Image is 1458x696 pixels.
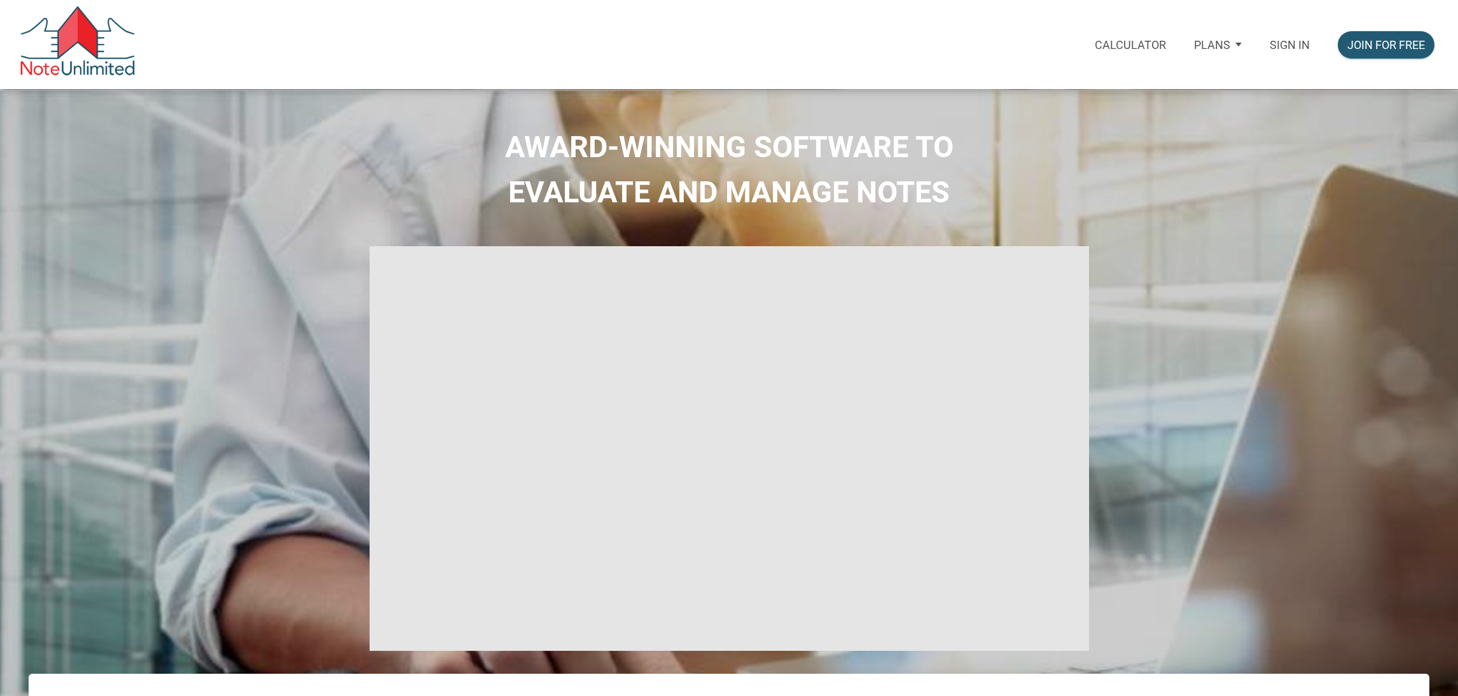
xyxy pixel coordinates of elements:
button: Plans [1180,22,1256,67]
button: Join for free [1338,31,1434,59]
iframe: NoteUnlimited [370,246,1089,651]
p: Sign in [1270,38,1310,52]
a: Join for free [1324,22,1448,68]
h2: AWARD-WINNING SOFTWARE TO EVALUATE AND MANAGE NOTES [10,125,1448,214]
p: Calculator [1095,38,1166,52]
a: Plans [1180,22,1256,68]
div: Join for free [1347,36,1425,53]
p: Plans [1194,38,1230,52]
a: Calculator [1081,22,1180,68]
a: Sign in [1256,22,1324,68]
